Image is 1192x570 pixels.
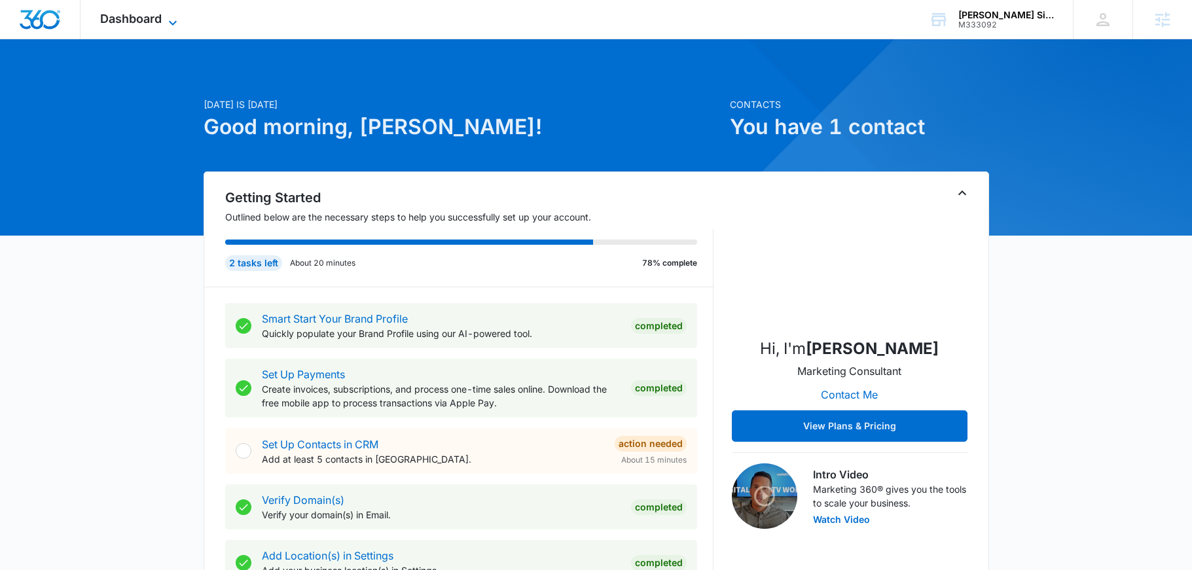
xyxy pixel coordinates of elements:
button: View Plans & Pricing [732,410,967,442]
span: About 15 minutes [621,454,687,466]
div: account name [958,10,1054,20]
p: Add at least 5 contacts in [GEOGRAPHIC_DATA]. [262,452,604,466]
div: Completed [631,380,687,396]
span: Dashboard [100,12,162,26]
a: Set Up Payments [262,368,345,381]
strong: [PERSON_NAME] [806,339,939,358]
img: Ryan Sipes [784,196,915,327]
a: Verify Domain(s) [262,493,344,507]
h1: You have 1 contact [730,111,989,143]
button: Contact Me [808,379,891,410]
img: Intro Video [732,463,797,529]
a: Add Location(s) in Settings [262,549,393,562]
button: Watch Video [813,515,870,524]
h3: Intro Video [813,467,967,482]
div: account id [958,20,1054,29]
p: Verify your domain(s) in Email. [262,508,621,522]
p: 78% complete [642,257,697,269]
p: Marketing Consultant [797,363,901,379]
a: Set Up Contacts in CRM [262,438,378,451]
p: Outlined below are the necessary steps to help you successfully set up your account. [225,210,713,224]
p: Hi, I'm [760,337,939,361]
p: [DATE] is [DATE] [204,98,722,111]
h1: Good morning, [PERSON_NAME]! [204,111,722,143]
button: Toggle Collapse [954,185,970,201]
a: Smart Start Your Brand Profile [262,312,408,325]
div: Completed [631,499,687,515]
p: Marketing 360® gives you the tools to scale your business. [813,482,967,510]
p: Create invoices, subscriptions, and process one-time sales online. Download the free mobile app t... [262,382,621,410]
p: Quickly populate your Brand Profile using our AI-powered tool. [262,327,621,340]
h2: Getting Started [225,188,713,207]
div: Action Needed [615,436,687,452]
p: Contacts [730,98,989,111]
p: About 20 minutes [290,257,355,269]
div: Completed [631,318,687,334]
div: 2 tasks left [225,255,282,271]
